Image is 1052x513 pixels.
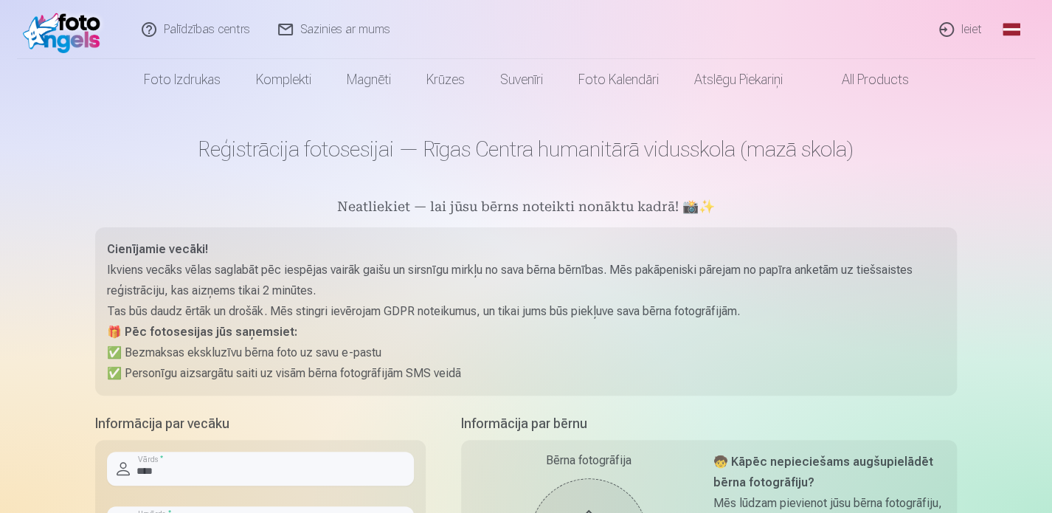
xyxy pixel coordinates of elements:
strong: 🧒 Kāpēc nepieciešams augšupielādēt bērna fotogrāfiju? [713,455,933,489]
h5: Informācija par vecāku [95,413,426,434]
p: Tas būs daudz ērtāk un drošāk. Mēs stingri ievērojam GDPR noteikumus, un tikai jums būs piekļuve ... [107,301,945,322]
h1: Reģistrācija fotosesijai — Rīgas Centra humanitārā vidusskola (mazā skola) [95,136,957,162]
a: Krūzes [409,59,482,100]
a: Foto izdrukas [126,59,238,100]
a: Suvenīri [482,59,561,100]
div: Bērna fotogrāfija [473,452,705,469]
a: Magnēti [329,59,409,100]
a: Komplekti [238,59,329,100]
a: All products [800,59,927,100]
img: /fa1 [23,6,108,53]
p: ✅ Personīgu aizsargātu saiti uz visām bērna fotogrāfijām SMS veidā [107,363,945,384]
h5: Informācija par bērnu [461,413,957,434]
h5: Neatliekiet — lai jūsu bērns noteikti nonāktu kadrā! 📸✨ [95,198,957,218]
strong: Cienījamie vecāki! [107,242,208,256]
p: ✅ Bezmaksas ekskluzīvu bērna foto uz savu e-pastu [107,342,945,363]
strong: 🎁 Pēc fotosesijas jūs saņemsiet: [107,325,297,339]
p: Ikviens vecāks vēlas saglabāt pēc iespējas vairāk gaišu un sirsnīgu mirkļu no sava bērna bērnības... [107,260,945,301]
a: Foto kalendāri [561,59,676,100]
a: Atslēgu piekariņi [676,59,800,100]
